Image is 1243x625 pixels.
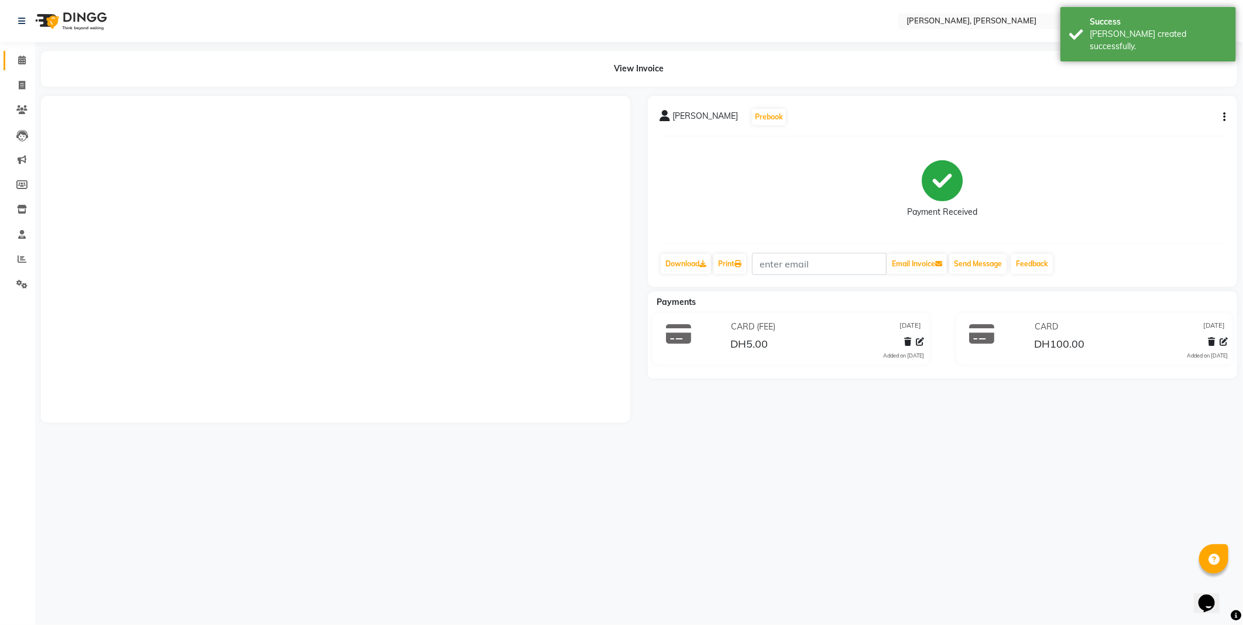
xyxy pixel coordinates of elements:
[1203,321,1225,333] span: [DATE]
[1011,254,1053,274] a: Feedback
[713,254,746,274] a: Print
[887,254,947,274] button: Email Invoice
[657,297,696,307] span: Payments
[1090,28,1227,53] div: Bill created successfully.
[661,254,711,274] a: Download
[1187,352,1228,360] div: Added on [DATE]
[731,337,768,353] span: DH5.00
[30,5,110,37] img: logo
[1035,321,1058,333] span: CARD
[1090,16,1227,28] div: Success
[908,207,978,219] div: Payment Received
[884,352,925,360] div: Added on [DATE]
[672,110,738,126] span: [PERSON_NAME]
[752,109,786,125] button: Prebook
[1034,337,1084,353] span: DH100.00
[41,51,1237,87] div: View Invoice
[752,253,887,275] input: enter email
[900,321,922,333] span: [DATE]
[1194,578,1231,613] iframe: chat widget
[949,254,1007,274] button: Send Message
[732,321,776,333] span: CARD (FEE)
